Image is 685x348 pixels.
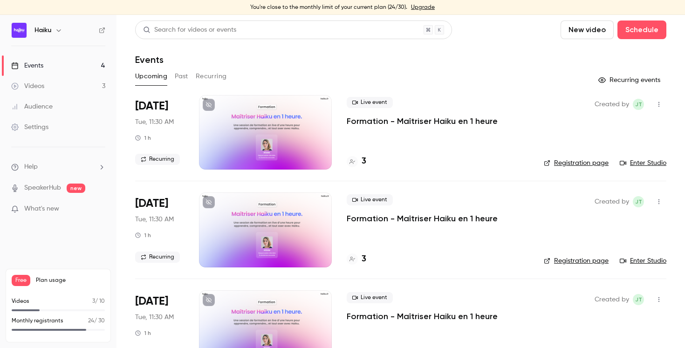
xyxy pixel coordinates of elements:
[633,294,644,305] span: jean Touzet
[544,256,609,266] a: Registration page
[88,317,105,325] p: / 30
[135,99,168,114] span: [DATE]
[620,158,666,168] a: Enter Studio
[143,25,236,35] div: Search for videos or events
[411,4,435,11] a: Upgrade
[135,54,164,65] h1: Events
[595,294,629,305] span: Created by
[135,313,174,322] span: Tue, 11:30 AM
[88,318,94,324] span: 24
[347,292,393,303] span: Live event
[544,158,609,168] a: Registration page
[92,299,95,304] span: 3
[633,196,644,207] span: jean Touzet
[362,253,366,266] h4: 3
[36,277,105,284] span: Plan usage
[34,26,51,35] h6: Haiku
[24,204,59,214] span: What's new
[135,196,168,211] span: [DATE]
[135,192,184,267] div: Sep 2 Tue, 11:30 AM (Europe/Paris)
[11,162,105,172] li: help-dropdown-opener
[362,155,366,168] h4: 3
[24,162,38,172] span: Help
[11,123,48,132] div: Settings
[135,252,180,263] span: Recurring
[135,215,174,224] span: Tue, 11:30 AM
[347,253,366,266] a: 3
[12,275,30,286] span: Free
[561,20,614,39] button: New video
[595,99,629,110] span: Created by
[92,297,105,306] p: / 10
[135,294,168,309] span: [DATE]
[135,134,151,142] div: 1 h
[12,317,63,325] p: Monthly registrants
[135,95,184,170] div: Aug 26 Tue, 11:30 AM (Europe/Paris)
[620,256,666,266] a: Enter Studio
[135,154,180,165] span: Recurring
[11,82,44,91] div: Videos
[11,61,43,70] div: Events
[24,183,61,193] a: SpeakerHub
[347,213,498,224] a: Formation - Maîtriser Haiku en 1 heure
[67,184,85,193] span: new
[135,232,151,239] div: 1 h
[594,73,666,88] button: Recurring events
[595,196,629,207] span: Created by
[12,23,27,38] img: Haiku
[617,20,666,39] button: Schedule
[11,102,53,111] div: Audience
[347,311,498,322] a: Formation - Maîtriser Haiku en 1 heure
[347,116,498,127] a: Formation - Maîtriser Haiku en 1 heure
[94,205,105,213] iframe: Noticeable Trigger
[635,99,642,110] span: jT
[347,194,393,205] span: Live event
[633,99,644,110] span: jean Touzet
[196,69,227,84] button: Recurring
[635,196,642,207] span: jT
[135,117,174,127] span: Tue, 11:30 AM
[175,69,188,84] button: Past
[347,155,366,168] a: 3
[135,69,167,84] button: Upcoming
[135,329,151,337] div: 1 h
[12,297,29,306] p: Videos
[347,97,393,108] span: Live event
[635,294,642,305] span: jT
